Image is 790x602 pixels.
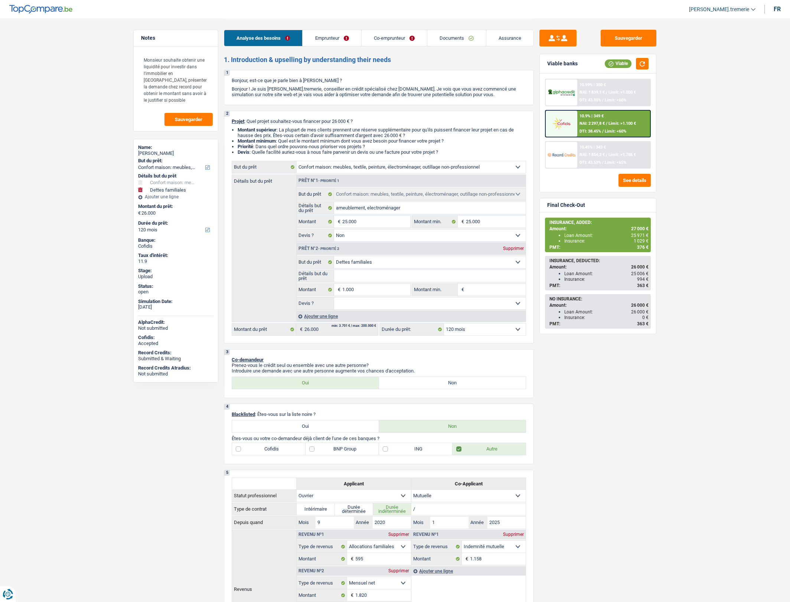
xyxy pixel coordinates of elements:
li: : La plupart de mes clients prennent une réserve supplémentaire pour qu'ils puissent financer leu... [238,127,526,138]
p: Bonjour, est-ce que je parle bien à [PERSON_NAME] ? [232,78,526,83]
label: Durée du prêt: [380,323,444,335]
a: [PERSON_NAME].tremerie [683,3,755,16]
div: Revenu nº2 [297,569,326,573]
div: INSURANCE, DEDUCTED: [549,258,649,263]
strong: Priorité [238,144,253,149]
span: Blacklisted [232,411,255,417]
div: Amount: [549,303,649,308]
span: NAI: 2 297,8 € [580,121,605,126]
div: Cofidis [138,243,213,249]
span: 25 006 € [631,271,649,276]
div: Loan Amount: [564,233,649,238]
label: Devis ? [297,230,334,241]
span: Co-demandeur [232,357,264,362]
span: 363 € [637,283,649,288]
button: Sauvegarder [164,113,213,126]
label: ING [379,443,453,455]
label: Montant [297,589,347,601]
div: 3 [224,349,230,355]
label: Montant min. [412,284,457,296]
th: Statut professionnel [232,489,297,502]
div: NO INSURANCE: [549,296,649,302]
div: Amount: [549,226,649,231]
div: Record Credits Atradius: [138,365,213,371]
div: Final Check-Out [547,202,585,208]
span: 26 000 € [631,264,649,270]
div: [PERSON_NAME] [138,150,213,156]
li: : Dans quel ordre pouvons-nous prioriser vos projets ? [238,144,526,149]
div: Prêt n°2 [297,246,341,251]
div: 10.45% | 343 € [580,145,606,150]
div: PMT: [549,321,649,326]
span: 26 000 € [631,309,649,315]
label: Montant du prêt: [138,204,212,209]
label: Détails but du prêt [297,202,334,214]
span: 994 € [637,277,649,282]
span: € [296,323,304,335]
div: Amount: [549,264,649,270]
span: 26 000 € [631,303,649,308]
label: Durée du prêt: [138,220,212,226]
th: Depuis quand [232,516,297,528]
label: Montant [297,216,334,228]
label: Oui [232,420,379,432]
span: - Priorité 2 [318,247,339,251]
div: Insurance: [564,315,649,320]
input: AAAA [373,517,411,528]
div: Submitted & Waiting [138,356,213,362]
div: Cofidis: [138,335,213,341]
span: Limit: <60% [605,129,626,134]
span: Limit: >1.100 € [608,121,636,126]
img: AlphaCredit [548,88,575,97]
div: Détails but du prêt [138,173,213,179]
input: MM [316,517,354,528]
span: / [606,90,607,95]
p: Bonjour ! Je suis [PERSON_NAME].tremerie, conseiller en crédit spécialisé chez [DOMAIN_NAME]. Je ... [232,86,526,97]
label: But du prêt [297,188,334,200]
label: Durée déterminée [335,503,373,515]
div: Supprimer [386,569,411,573]
span: DTI: 38.45% [580,129,601,134]
label: Montant du prêt [232,323,296,335]
label: Montant [297,553,347,565]
span: Sauvegarder [175,117,202,122]
div: Supprimer [386,532,411,537]
img: TopCompare Logo [9,5,72,14]
span: Projet [232,118,244,124]
span: 1 029 € [634,238,649,244]
div: Insurance: [564,238,649,244]
div: fr [774,6,781,13]
div: Insurance: [564,277,649,282]
label: Devis ? [297,297,334,309]
label: Montant min. [412,216,457,228]
label: Type de revenus [297,577,347,589]
span: 363 € [637,321,649,326]
div: min: 3.701 € / max: 200.000 € [332,324,376,328]
span: DTI: 43.85% [580,98,601,102]
label: Type de revenus [297,541,347,553]
a: Documents [427,30,486,46]
div: Taux d'intérêt: [138,253,213,258]
div: Supprimer [501,246,526,251]
span: Limit: >1.786 € [608,152,636,157]
span: [PERSON_NAME].tremerie [689,6,749,13]
label: Oui [232,377,379,389]
div: Loan Amount: [564,271,649,276]
span: / [602,129,604,134]
div: Loan Amount: [564,309,649,315]
div: Upload [138,274,213,280]
strong: Montant supérieur [238,127,277,133]
label: Non [379,420,526,432]
a: Assurance [486,30,533,46]
p: : Quel projet souhaitez-vous financer pour 26 000 € ? [232,118,526,124]
th: Co-Applicant [411,478,526,489]
span: € [334,216,342,228]
a: Emprunteur [303,30,361,46]
span: 376 € [637,245,649,250]
span: / [602,160,604,165]
div: Viable [605,59,631,68]
div: AlphaCredit: [138,319,213,325]
span: 0 € [642,315,649,320]
div: Accepted [138,341,213,346]
label: Montant [411,553,461,565]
